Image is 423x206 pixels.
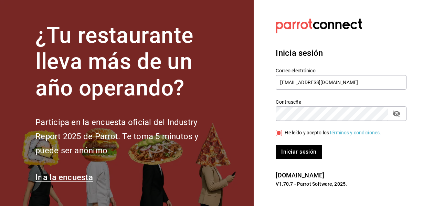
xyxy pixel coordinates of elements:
[276,75,406,90] input: Ingresa tu correo electrónico
[35,173,93,182] a: Ir a la encuesta
[35,115,221,157] h2: Participa en la encuesta oficial del Industry Report 2025 de Parrot. Te toma 5 minutos y puede se...
[276,68,406,73] label: Correo electrónico
[276,172,324,179] a: [DOMAIN_NAME]
[276,145,322,159] button: Iniciar sesión
[391,108,402,120] button: passwordField
[276,99,406,104] label: Contraseña
[276,181,406,187] p: V1.70.7 - Parrot Software, 2025.
[285,129,381,136] div: He leído y acepto los
[329,130,381,135] a: Términos y condiciones.
[276,47,406,59] h3: Inicia sesión
[35,22,221,102] h1: ¿Tu restaurante lleva más de un año operando?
